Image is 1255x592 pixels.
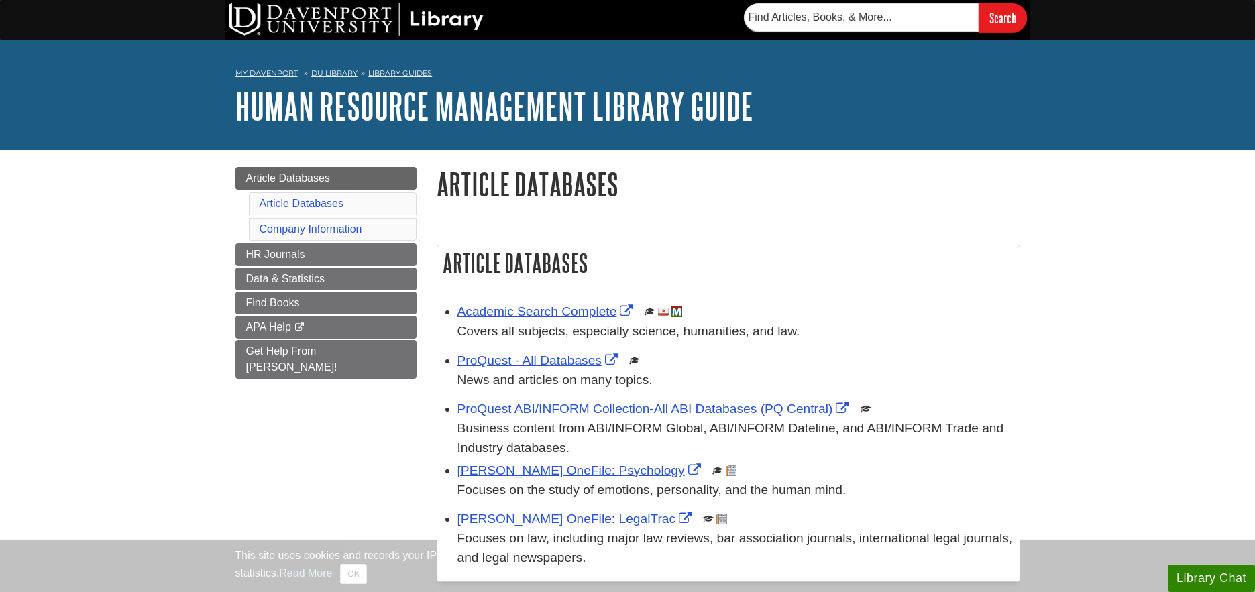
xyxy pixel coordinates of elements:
input: Find Articles, Books, & More... [744,3,979,32]
a: Article Databases [235,167,417,190]
img: Audio & Video [658,306,669,317]
i: This link opens in a new window [294,323,305,332]
a: Company Information [260,223,362,235]
button: Library Chat [1168,565,1255,592]
h1: Article Databases [437,167,1020,201]
span: APA Help [246,321,291,333]
p: Focuses on the study of emotions, personality, and the human mind. [457,481,1013,500]
form: Searches DU Library's articles, books, and more [744,3,1027,32]
a: Read More [279,567,332,579]
a: Article Databases [260,198,343,209]
p: Focuses on law, including major law reviews, bar association journals, international legal journa... [457,529,1013,568]
span: Article Databases [246,172,330,184]
img: Newspapers [716,514,727,524]
p: Covers all subjects, especially science, humanities, and law. [457,322,1013,341]
a: Link opens in new window [457,463,704,477]
img: Scholarly or Peer Reviewed [861,404,871,414]
a: Link opens in new window [457,353,621,367]
img: Scholarly or Peer Reviewed [712,465,723,476]
a: Link opens in new window [457,402,853,416]
div: This site uses cookies and records your IP address for usage statistics. Additionally, we use Goo... [235,548,1020,584]
a: My Davenport [235,68,298,79]
a: Link opens in new window [457,512,696,526]
img: DU Library [229,3,484,36]
a: APA Help [235,316,417,339]
div: Guide Page Menu [235,167,417,379]
a: Link opens in new window [457,304,637,318]
input: Search [979,3,1027,32]
a: HR Journals [235,243,417,266]
h2: Article Databases [437,245,1020,281]
a: DU Library [311,68,358,78]
span: HR Journals [246,249,305,260]
span: Find Books [246,297,300,308]
a: Find Books [235,292,417,314]
a: Data & Statistics [235,268,417,290]
a: Human Resource Management Library Guide [235,85,753,127]
img: Scholarly or Peer Reviewed [703,514,714,524]
span: Data & Statistics [246,273,325,284]
p: News and articles on many topics. [457,371,1013,390]
img: MeL (Michigan electronic Library) [671,306,682,317]
a: Get Help From [PERSON_NAME]! [235,340,417,379]
span: Get Help From [PERSON_NAME]! [246,345,337,373]
img: Scholarly or Peer Reviewed [629,355,640,366]
div: Business content from ABI/INFORM Global, ABI/INFORM Dateline, and ABI/INFORM Trade and Industry d... [457,419,1013,458]
img: Scholarly or Peer Reviewed [645,306,655,317]
a: Library Guides [368,68,432,78]
button: Close [340,564,366,584]
img: Newspapers [726,465,736,476]
nav: breadcrumb [235,64,1020,86]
